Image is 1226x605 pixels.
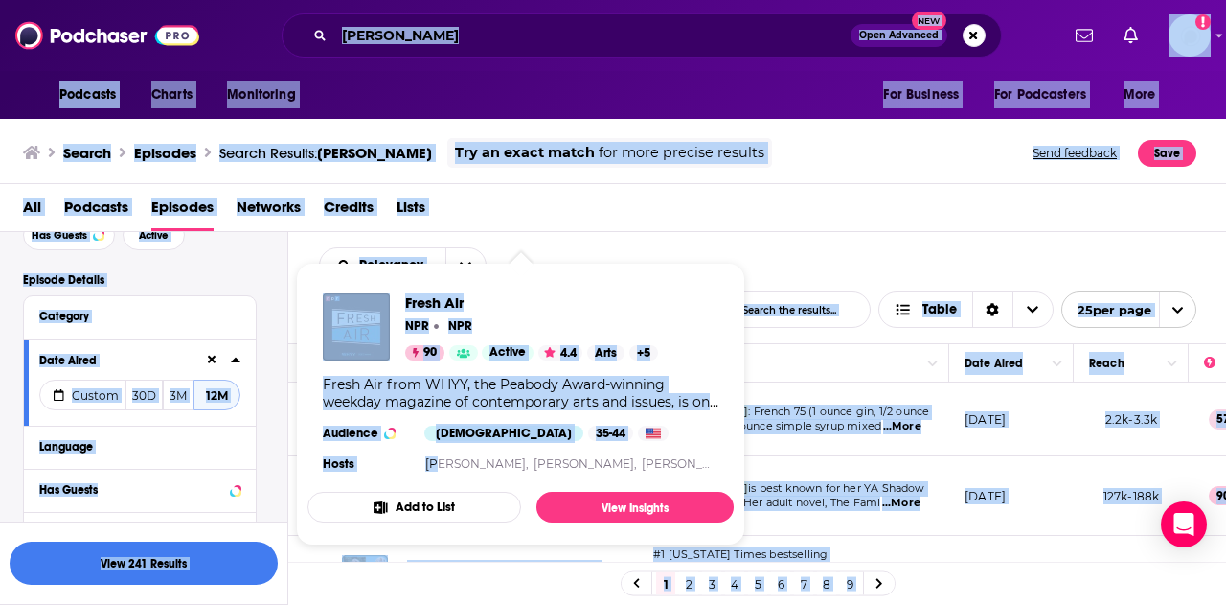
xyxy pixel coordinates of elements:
[10,542,278,585] button: View 241 Results
[39,304,240,328] button: Category
[151,192,214,231] a: Episodes
[656,572,675,595] a: 1
[1161,501,1207,547] div: Open Intercom Messenger
[139,230,169,241] span: Active
[72,388,119,403] span: Custom
[840,572,859,595] a: 9
[748,405,929,418] span: : French 75 (1 ounce gin, 1/2 ounce
[139,77,204,113] a: Charts
[870,77,983,113] button: open menu
[59,81,116,108] span: Podcasts
[748,572,767,595] a: 5
[883,81,959,108] span: For Business
[64,192,128,231] a: Podcasts
[679,572,698,595] a: 2
[151,81,193,108] span: Charts
[443,318,472,334] a: NPRNPR
[1105,412,1158,427] span: 2.2k-3.3k
[748,481,924,495] span: is best known for her YA Shadow
[125,380,163,410] button: 30D
[794,572,813,595] a: 7
[1169,14,1211,57] button: Show profile menu
[771,572,790,595] a: 6
[725,572,744,595] a: 4
[397,192,425,231] a: Lists
[227,81,295,108] span: Monitoring
[851,24,947,47] button: Open AdvancedNew
[588,426,633,441] div: 35-44
[39,310,228,323] div: Category
[489,343,526,362] span: Active
[448,318,472,334] p: NPR
[1062,295,1151,325] span: 25 per page
[629,345,658,361] a: +5
[1169,14,1211,57] span: Logged in as torpublicity
[23,273,257,287] p: Episode Details
[323,293,390,361] img: Fresh Air
[455,142,595,164] a: Try an exact match
[193,380,240,410] button: 12M
[39,440,228,454] div: Language
[39,354,192,367] div: Date Aired
[323,426,409,441] h3: Audience
[334,20,851,51] input: Search podcasts, credits, & more...
[965,411,1006,428] p: [DATE]
[23,192,41,231] a: All
[912,12,946,30] span: New
[407,560,635,577] a: Totally Booked with [PERSON_NAME]
[859,31,939,40] span: Open Advanced
[405,345,444,361] a: 90
[407,561,602,574] span: Totally Booked with [PERSON_NAME]
[424,426,583,441] div: [DEMOGRAPHIC_DATA]
[642,456,742,471] a: [PERSON_NAME]
[425,456,529,471] a: [PERSON_NAME],
[534,456,637,471] a: [PERSON_NAME],
[965,488,1006,504] p: [DATE]
[982,77,1114,113] button: open menu
[882,496,920,511] span: ...More
[423,343,437,362] span: 90
[39,477,240,501] button: Has Guests
[39,434,240,458] button: Language
[922,303,957,316] span: Table
[63,144,111,162] h3: Search
[587,345,624,361] a: Arts
[538,345,582,361] button: 4.4
[219,144,432,162] div: Search Results:
[972,292,1012,327] div: Sort Direction
[482,345,534,361] a: Active
[817,572,836,595] a: 8
[883,419,921,434] span: ...More
[15,17,199,54] img: Podchaser - Follow, Share and Rate Podcasts
[405,318,429,334] p: NPR
[445,248,486,283] button: open menu
[324,192,374,231] a: Credits
[39,521,240,545] button: Episode Length
[1089,352,1124,375] div: Reach
[1103,489,1160,503] span: 127k-188k
[965,352,1023,375] div: Date Aired
[878,291,1054,328] button: Choose View
[39,483,224,497] div: Has Guests
[921,353,944,376] button: Column Actions
[1138,140,1196,167] button: Save
[163,380,194,410] button: 3M
[1161,353,1184,376] button: Column Actions
[282,13,1002,58] div: Search podcasts, credits, & more...
[599,142,764,164] span: for more precise results
[1124,81,1156,108] span: More
[1195,14,1211,30] svg: Add a profile image
[39,348,204,372] button: Date Aired
[1027,138,1123,168] button: Send feedback
[405,293,658,312] a: Fresh Air
[46,77,141,113] button: open menu
[317,144,432,162] span: [PERSON_NAME]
